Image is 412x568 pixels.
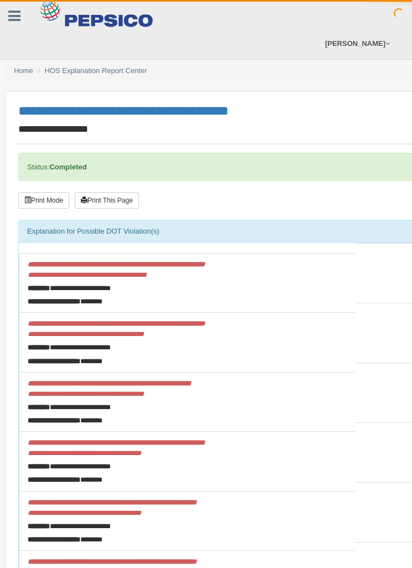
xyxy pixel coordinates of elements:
a: Home [14,66,33,75]
strong: Completed [49,163,86,171]
a: [PERSON_NAME] [320,28,395,59]
button: Print This Page [75,192,139,209]
a: HOS Explanation Report Center [45,66,147,75]
button: Print Mode [18,192,69,209]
